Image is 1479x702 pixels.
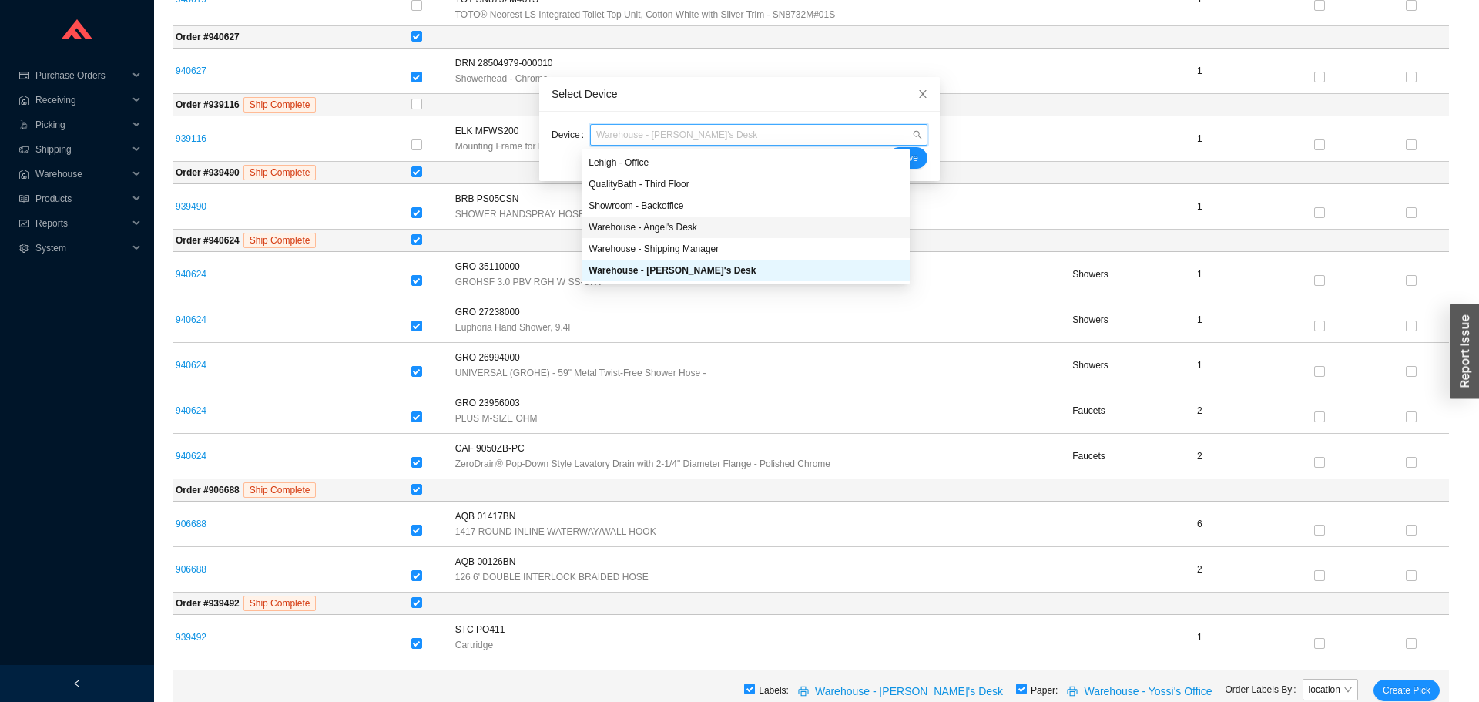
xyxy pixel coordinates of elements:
span: GRO 26994000 [455,350,520,365]
span: AQB 01417BN [455,509,516,524]
td: 2 [1135,547,1265,593]
a: 940624 [176,269,206,280]
a: 939492 [176,632,206,643]
span: TOTO® Neorest LS Integrated Toilet Top Unit, Cotton White with Silver Trim - SN8732M#01S [455,7,836,22]
span: printer [1067,686,1081,698]
td: 6 [1135,502,1265,547]
span: AQB 00126BN [455,554,516,569]
div: Warehouse - Angel's Desk [582,217,910,238]
div: QualityBath - Third Floor [582,173,910,195]
button: Save [888,147,927,169]
span: Ship Complete [243,97,317,113]
strong: Order # 939492 [176,598,240,609]
a: 940624 [176,451,206,462]
span: 1417 ROUND INLINE WATERWAY/WALL HOOK [455,524,656,539]
a: 940627 [176,65,206,76]
a: 940624 [176,314,206,325]
td: 1 [1135,297,1265,343]
div: Warehouse - [PERSON_NAME]'s Desk [589,264,904,277]
span: Warehouse [35,162,128,186]
strong: Order # 940624 [176,235,240,246]
span: STC PO411 [455,622,505,637]
span: CAF 9050ZB-PC [455,441,525,456]
span: Shipping [35,137,128,162]
button: Create Pick [1373,680,1440,701]
div: Showroom - Backoffice [582,195,910,217]
td: Faucets [1069,434,1135,479]
span: GRO 27238000 [455,304,520,320]
span: Purchase Orders [35,63,128,88]
span: printer [798,686,812,698]
span: Ship Complete [243,596,317,611]
button: Close [906,77,940,111]
span: GROHSF 3.0 PBV RGH W SS-UNV [455,274,603,290]
span: Showerhead - Chrome [455,71,548,86]
span: UNIVERSAL (GROHE) - 59" Metal Twist-Free Shower Hose - [455,365,706,381]
span: credit-card [18,71,29,80]
span: left [72,679,82,688]
label: Order Labels By [1226,679,1303,700]
td: Showers [1069,252,1135,297]
span: GRO 23956003 [455,395,520,411]
span: System [35,236,128,260]
span: Warehouse - Yossi's Desk [596,125,921,145]
a: 940624 [176,360,206,371]
span: 126 6' DOUBLE INTERLOCK BRAIDED HOSE [455,569,649,585]
span: setting [18,244,29,253]
td: 1 [1135,116,1265,162]
span: close [917,89,928,99]
td: Faucets [1069,388,1135,434]
span: Ship Complete [243,233,317,248]
td: 1 [1135,343,1265,388]
a: 906688 [176,519,206,529]
span: location [1309,680,1352,700]
td: 1 [1135,252,1265,297]
div: Lehigh - Office [589,156,904,170]
span: Receiving [35,88,128,113]
strong: Order # 940627 [176,32,240,42]
td: Showers [1069,343,1135,388]
td: 2 [1135,388,1265,434]
div: Warehouse - Angel's Desk [589,220,904,234]
a: 906688 [176,564,206,575]
div: Select Device [552,86,927,102]
strong: Order # 939490 [176,167,240,178]
strong: Order # 939116 [176,99,240,110]
span: ZeroDrain® Pop-Down Style Lavatory Drain with 2-1/4" Diameter Flange - Polished Chrome [455,456,830,472]
span: Picking [35,113,128,137]
label: Device [552,124,590,146]
td: 1 [1135,49,1265,94]
span: Products [35,186,128,211]
span: DRN 28504979-000010 [455,55,553,71]
a: 939116 [176,133,206,144]
button: printerWarehouse - Yossi's Office [1058,680,1225,701]
span: SHOWER HANDSPRAY HOSE ONLY (WITH TAPERED END) [455,207,712,222]
div: Showroom - Backoffice [589,199,904,213]
div: Warehouse - Yossi's Desk [582,260,910,281]
button: printerWarehouse - [PERSON_NAME]'s Desk [789,680,1016,701]
span: PLUS M-SIZE OHM [455,411,538,426]
span: Mounting Frame for Bi-level In-wall Non-refrigerated Bottle Filling Stations With Integral Fountain [455,139,850,154]
div: Warehouse - Shipping Manager [582,238,910,260]
div: QualityBath - Third Floor [589,177,904,191]
span: Ship Complete [243,165,317,180]
td: 1 [1135,184,1265,230]
span: BRB PS05CSN [455,191,519,207]
span: Create Pick [1383,683,1430,698]
span: fund [18,219,29,228]
span: Warehouse - [PERSON_NAME]'s Desk [815,683,1003,700]
td: 2 [1135,434,1265,479]
span: Warehouse - Yossi's Office [1084,683,1212,700]
div: Warehouse - Shipping Manager [589,242,904,256]
td: Showers [1069,297,1135,343]
strong: Order # 906688 [176,485,240,495]
span: ELK MFWS200 [455,123,519,139]
span: Ship Complete [243,482,317,498]
a: 940624 [176,405,206,416]
span: Cartridge [455,637,493,653]
span: read [18,194,29,203]
span: GRO 35110000 [455,259,520,274]
td: 1 [1135,615,1265,660]
span: Reports [35,211,128,236]
div: Lehigh - Office [582,152,910,173]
